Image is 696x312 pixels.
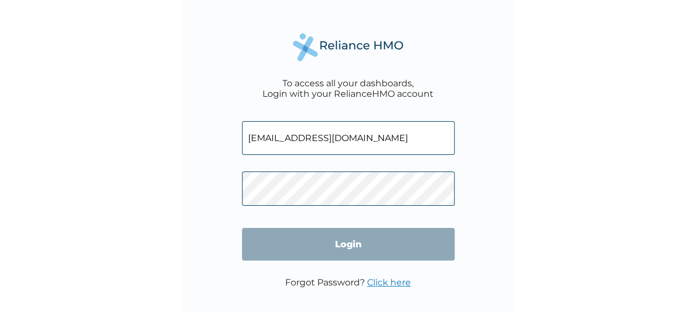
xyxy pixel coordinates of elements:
[293,33,404,61] img: Reliance Health's Logo
[242,121,455,155] input: Email address or HMO ID
[285,277,411,288] p: Forgot Password?
[262,78,434,99] div: To access all your dashboards, Login with your RelianceHMO account
[367,277,411,288] a: Click here
[242,228,455,261] input: Login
